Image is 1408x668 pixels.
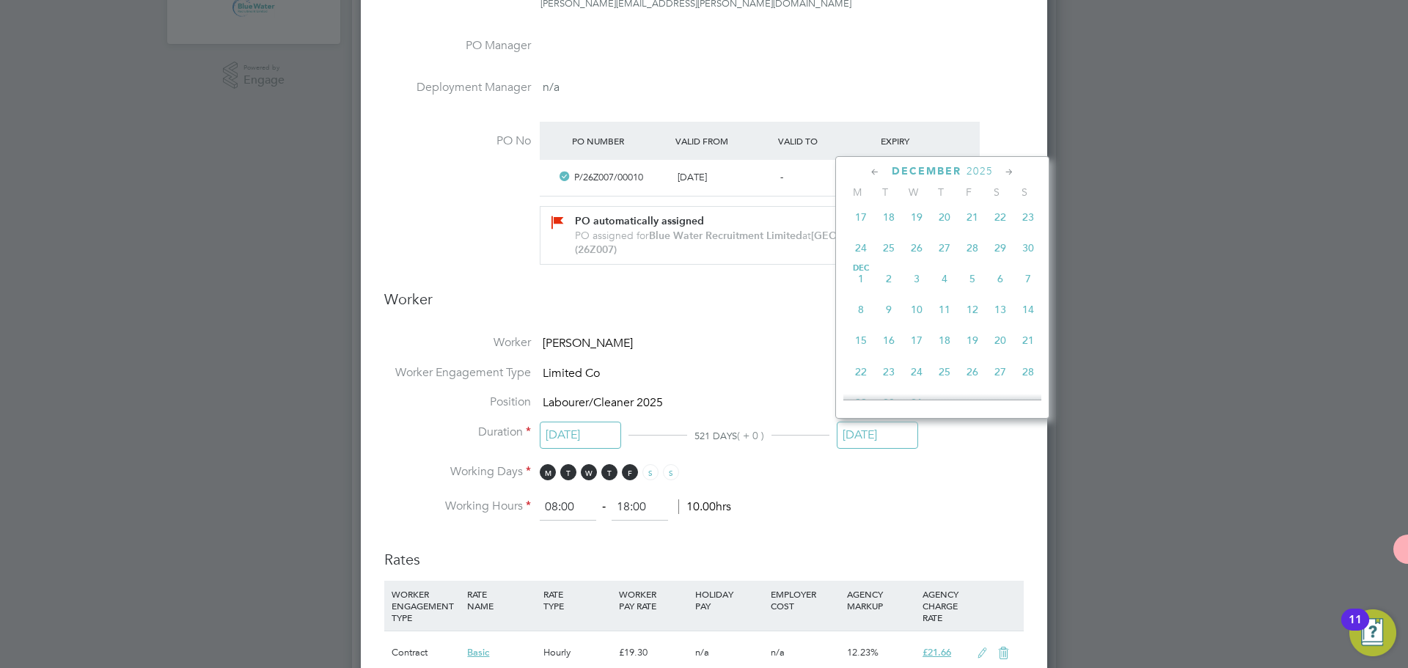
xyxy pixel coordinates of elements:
div: Valid To [774,128,877,154]
span: W [899,186,927,199]
span: 18 [931,326,958,354]
span: December [892,165,961,177]
span: 30 [875,389,903,416]
span: F [622,464,638,480]
input: Select one [837,422,918,449]
span: 4 [931,265,958,293]
span: 21 [1014,326,1042,354]
span: 26 [958,358,986,386]
div: AGENCY MARKUP [843,581,919,619]
span: 31 [903,389,931,416]
div: P/26Z007/00010 [568,166,671,190]
span: S [1011,186,1038,199]
span: ( + 0 ) [737,429,764,442]
label: PO Manager [384,38,531,54]
span: 22 [847,358,875,386]
label: Worker Engagement Type [384,365,531,381]
span: T [927,186,955,199]
span: 20 [931,203,958,231]
span: 11 [931,296,958,323]
span: 18 [875,203,903,231]
span: 3 [903,265,931,293]
span: 6 [986,265,1014,293]
span: £21.66 [923,646,951,658]
div: RATE TYPE [540,581,615,619]
span: 28 [958,234,986,262]
span: ‐ [599,499,609,514]
div: AGENCY CHARGE RATE [919,581,969,631]
input: 08:00 [540,494,596,521]
span: n/a [695,646,709,658]
div: EMPLOYER COST [767,581,843,619]
span: 5 [958,265,986,293]
label: PO No [384,133,531,149]
h3: Worker [384,290,1024,320]
span: Dec [847,265,875,272]
span: S [983,186,1011,199]
span: n/a [543,80,560,95]
label: Deployment Manager [384,80,531,95]
span: T [601,464,617,480]
div: PO assigned for at [575,229,962,257]
label: Duration [384,425,531,440]
span: 23 [875,358,903,386]
span: 8 [847,296,875,323]
span: Limited Co [543,366,600,381]
div: Valid From [672,128,774,154]
span: 12.23% [847,646,879,658]
h3: Rates [384,535,1024,569]
span: 21 [958,203,986,231]
label: Position [384,394,531,410]
div: HOLIDAY PAY [692,581,767,619]
span: 15 [847,326,875,354]
span: 14 [1014,296,1042,323]
span: S [663,464,679,480]
span: 27 [986,358,1014,386]
span: 25 [875,234,903,262]
span: F [955,186,983,199]
span: M [540,464,556,480]
div: - [774,166,877,190]
span: 521 DAYS [694,430,737,442]
span: T [560,464,576,480]
span: [PERSON_NAME] [543,336,633,350]
span: 19 [903,203,931,231]
b: PO automatically assigned [575,215,704,227]
span: 25 [931,358,958,386]
span: 26 [903,234,931,262]
input: Select one [540,422,621,449]
span: 2025 [967,165,993,177]
span: Basic [467,646,489,658]
span: 29 [847,389,875,416]
b: Blue Water Recruitment Limited [649,230,802,242]
span: 2 [875,265,903,293]
input: 17:00 [612,494,668,521]
div: 11 [1349,620,1362,639]
span: S [642,464,659,480]
span: 17 [903,326,931,354]
div: WORKER ENGAGEMENT TYPE [388,581,463,631]
span: 27 [931,234,958,262]
div: Expiry [877,128,980,154]
div: PO Number [568,128,671,154]
span: 17 [847,203,875,231]
span: M [843,186,871,199]
span: n/a [771,646,785,658]
span: 19 [958,326,986,354]
span: 22 [986,203,1014,231]
span: 10 [903,296,931,323]
b: [GEOGRAPHIC_DATA] (26Z007) [575,230,918,256]
label: Working Days [384,464,531,480]
span: T [871,186,899,199]
div: RATE NAME [463,581,539,619]
span: 16 [875,326,903,354]
span: 10.00hrs [678,499,731,514]
span: Labourer/Cleaner 2025 [543,395,663,410]
span: 20 [986,326,1014,354]
span: 24 [847,234,875,262]
span: 30 [1014,234,1042,262]
div: WORKER PAY RATE [615,581,691,619]
span: 23 [1014,203,1042,231]
label: Working Hours [384,499,531,514]
button: Open Resource Center, 11 new notifications [1349,609,1396,656]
